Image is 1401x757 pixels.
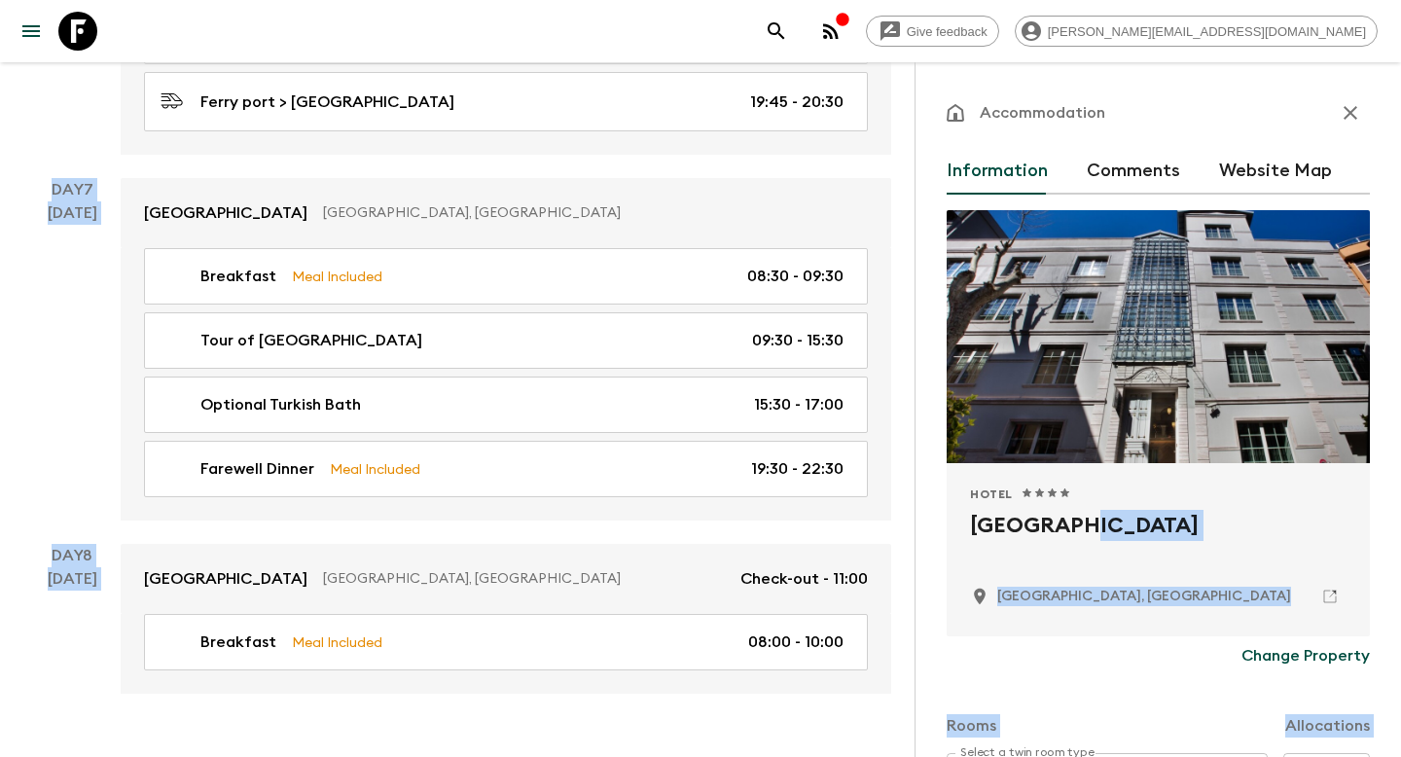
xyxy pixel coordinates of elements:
[121,178,891,248] a: [GEOGRAPHIC_DATA][GEOGRAPHIC_DATA], [GEOGRAPHIC_DATA]
[12,12,51,51] button: menu
[754,393,844,416] p: 15:30 - 17:00
[121,544,891,614] a: [GEOGRAPHIC_DATA][GEOGRAPHIC_DATA], [GEOGRAPHIC_DATA]Check-out - 11:00
[947,148,1048,195] button: Information
[200,631,276,654] p: Breakfast
[757,12,796,51] button: search adventures
[200,329,422,352] p: Tour of [GEOGRAPHIC_DATA]
[23,178,121,201] p: Day 7
[200,265,276,288] p: Breakfast
[752,329,844,352] p: 09:30 - 15:30
[747,265,844,288] p: 08:30 - 09:30
[947,714,996,738] p: Rooms
[748,631,844,654] p: 08:00 - 10:00
[1037,24,1377,39] span: [PERSON_NAME][EMAIL_ADDRESS][DOMAIN_NAME]
[1241,636,1370,675] button: Change Property
[1219,148,1332,195] button: Website Map
[1285,714,1370,738] p: Allocations
[144,377,868,433] a: Optional Turkish Bath15:30 - 17:00
[1241,644,1370,667] p: Change Property
[144,312,868,369] a: Tour of [GEOGRAPHIC_DATA]09:30 - 15:30
[997,587,1291,606] p: Istanbul, Turkey
[144,614,868,670] a: BreakfastMeal Included08:00 - 10:00
[200,457,314,481] p: Farewell Dinner
[323,569,725,589] p: [GEOGRAPHIC_DATA], [GEOGRAPHIC_DATA]
[980,101,1105,125] p: Accommodation
[144,72,868,131] a: Ferry port > [GEOGRAPHIC_DATA]19:45 - 20:30
[292,631,382,653] p: Meal Included
[330,458,420,480] p: Meal Included
[750,90,844,114] p: 19:45 - 20:30
[48,567,97,694] div: [DATE]
[144,567,307,591] p: [GEOGRAPHIC_DATA]
[1087,148,1180,195] button: Comments
[144,201,307,225] p: [GEOGRAPHIC_DATA]
[144,248,868,305] a: BreakfastMeal Included08:30 - 09:30
[23,544,121,567] p: Day 8
[48,201,97,521] div: [DATE]
[323,203,852,223] p: [GEOGRAPHIC_DATA], [GEOGRAPHIC_DATA]
[751,457,844,481] p: 19:30 - 22:30
[970,510,1347,572] h2: [GEOGRAPHIC_DATA]
[947,210,1370,463] div: Photo of Fer Hotel
[896,24,998,39] span: Give feedback
[740,567,868,591] p: Check-out - 11:00
[292,266,382,287] p: Meal Included
[866,16,999,47] a: Give feedback
[1015,16,1378,47] div: [PERSON_NAME][EMAIL_ADDRESS][DOMAIN_NAME]
[200,393,361,416] p: Optional Turkish Bath
[200,90,454,114] p: Ferry port > [GEOGRAPHIC_DATA]
[970,487,1013,502] span: Hotel
[144,441,868,497] a: Farewell DinnerMeal Included19:30 - 22:30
